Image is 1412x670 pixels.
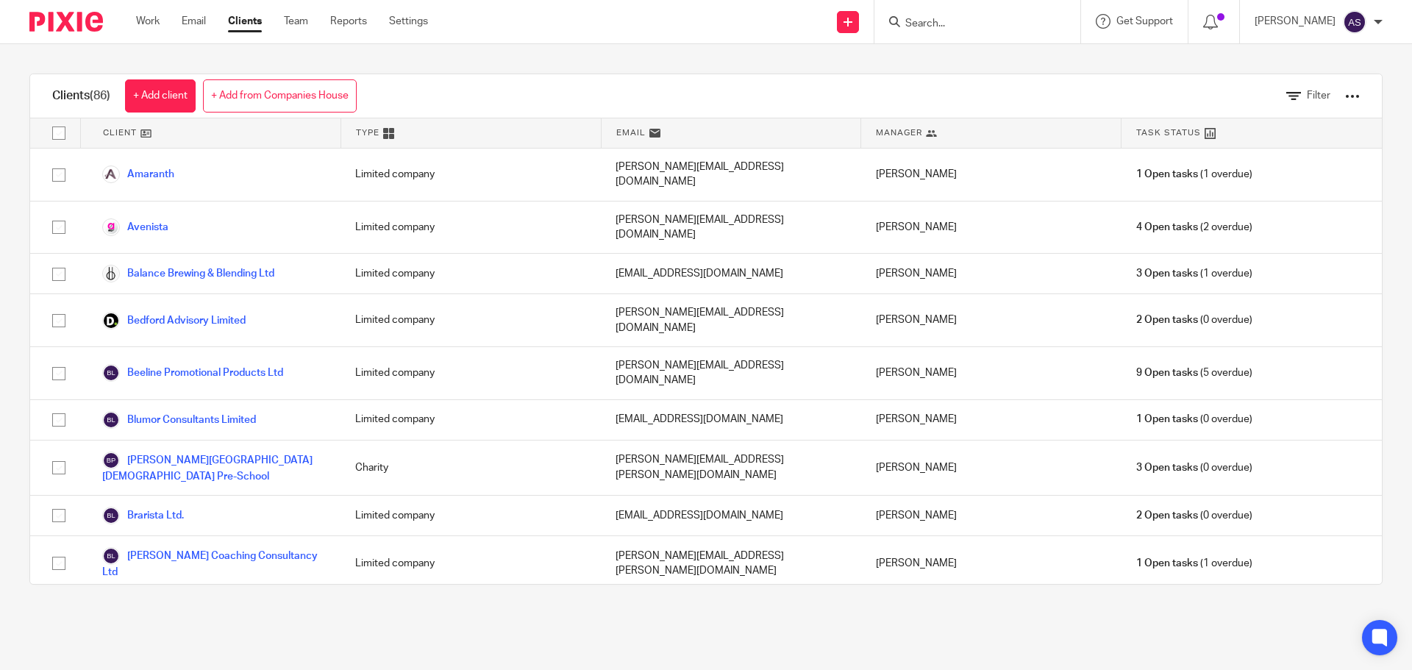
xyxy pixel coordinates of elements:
span: (0 overdue) [1136,412,1252,427]
div: Limited company [340,202,601,254]
span: (86) [90,90,110,101]
img: svg%3E [102,364,120,382]
div: [PERSON_NAME] [861,400,1122,440]
img: svg%3E [102,507,120,524]
span: (0 overdue) [1136,508,1252,523]
div: [PERSON_NAME] [861,149,1122,201]
div: Limited company [340,149,601,201]
a: Settings [389,14,428,29]
div: [EMAIL_ADDRESS][DOMAIN_NAME] [601,254,861,293]
span: 4 Open tasks [1136,220,1198,235]
span: (5 overdue) [1136,366,1252,380]
input: Search [904,18,1036,31]
div: [PERSON_NAME][EMAIL_ADDRESS][DOMAIN_NAME] [601,149,861,201]
span: Task Status [1136,126,1201,139]
span: 1 Open tasks [1136,412,1198,427]
div: [PERSON_NAME] [861,441,1122,495]
div: [PERSON_NAME][EMAIL_ADDRESS][DOMAIN_NAME] [601,294,861,346]
a: Reports [330,14,367,29]
a: [PERSON_NAME] Coaching Consultancy Ltd [102,547,326,580]
span: 1 Open tasks [1136,556,1198,571]
span: Filter [1307,90,1330,101]
span: Manager [876,126,922,139]
span: Type [356,126,379,139]
span: 1 Open tasks [1136,167,1198,182]
img: Logo.png [102,265,120,282]
span: Email [616,126,646,139]
div: [PERSON_NAME] [861,496,1122,535]
a: Email [182,14,206,29]
a: Team [284,14,308,29]
span: Client [103,126,137,139]
img: Logo.png [102,165,120,183]
img: svg%3E [1343,10,1366,34]
img: svg%3E [102,411,120,429]
div: [EMAIL_ADDRESS][DOMAIN_NAME] [601,496,861,535]
div: Limited company [340,294,601,346]
div: Limited company [340,496,601,535]
div: [PERSON_NAME] [861,254,1122,293]
div: Charity [340,441,601,495]
span: (1 overdue) [1136,266,1252,281]
a: + Add from Companies House [203,79,357,113]
a: Work [136,14,160,29]
div: Limited company [340,536,601,591]
span: (0 overdue) [1136,313,1252,327]
a: Balance Brewing & Blending Ltd [102,265,274,282]
a: Amaranth [102,165,174,183]
span: 2 Open tasks [1136,313,1198,327]
img: svg%3E [102,547,120,565]
div: Limited company [340,400,601,440]
a: Beeline Promotional Products Ltd [102,364,283,382]
div: Limited company [340,254,601,293]
a: Avenista [102,218,168,236]
div: [PERSON_NAME][EMAIL_ADDRESS][PERSON_NAME][DOMAIN_NAME] [601,536,861,591]
span: (1 overdue) [1136,556,1252,571]
div: [PERSON_NAME][EMAIL_ADDRESS][DOMAIN_NAME] [601,202,861,254]
div: [PERSON_NAME] [861,347,1122,399]
input: Select all [45,119,73,147]
a: [PERSON_NAME][GEOGRAPHIC_DATA][DEMOGRAPHIC_DATA] Pre-School [102,452,326,484]
span: 2 Open tasks [1136,508,1198,523]
div: [EMAIL_ADDRESS][DOMAIN_NAME] [601,400,861,440]
div: Limited company [340,347,601,399]
a: Bedford Advisory Limited [102,312,246,329]
span: 3 Open tasks [1136,266,1198,281]
span: 9 Open tasks [1136,366,1198,380]
span: (2 overdue) [1136,220,1252,235]
img: svg%3E [102,452,120,469]
a: Clients [228,14,262,29]
div: [PERSON_NAME] [861,536,1122,591]
a: + Add client [125,79,196,113]
div: [PERSON_NAME][EMAIL_ADDRESS][PERSON_NAME][DOMAIN_NAME] [601,441,861,495]
span: (0 overdue) [1136,460,1252,475]
a: Blumor Consultants Limited [102,411,256,429]
span: Get Support [1116,16,1173,26]
div: [PERSON_NAME] [861,202,1122,254]
p: [PERSON_NAME] [1255,14,1336,29]
div: [PERSON_NAME] [861,294,1122,346]
a: Brarista Ltd. [102,507,184,524]
span: 3 Open tasks [1136,460,1198,475]
img: Deloitte.jpg [102,312,120,329]
div: [PERSON_NAME][EMAIL_ADDRESS][DOMAIN_NAME] [601,347,861,399]
h1: Clients [52,88,110,104]
img: Pixie [29,12,103,32]
span: (1 overdue) [1136,167,1252,182]
img: MicrosoftTeams-image.png [102,218,120,236]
